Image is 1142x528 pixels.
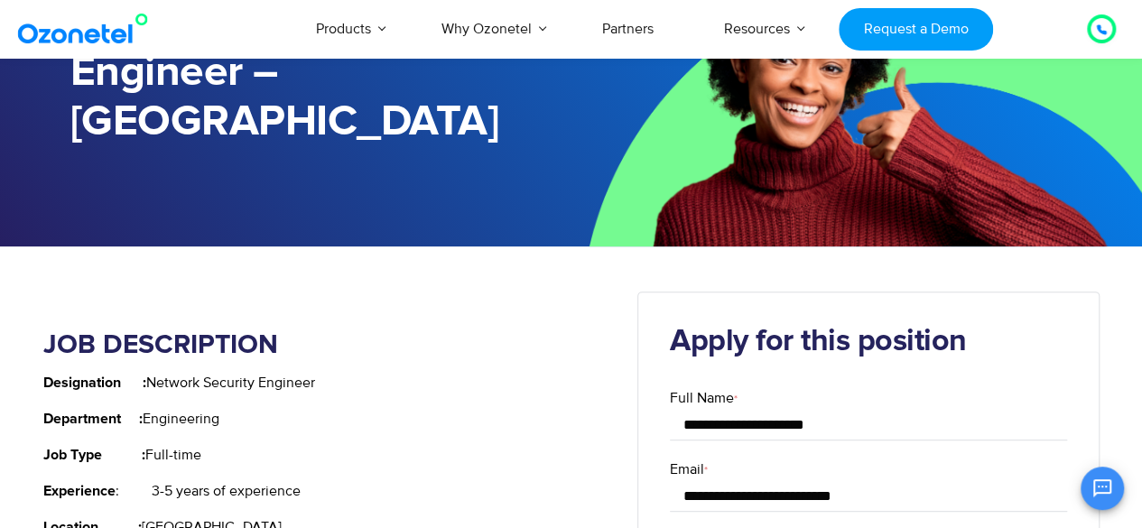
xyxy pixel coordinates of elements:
p: Full-time [43,444,611,466]
strong: Experience [43,484,116,498]
h2: Apply for this position [670,324,1067,360]
button: Open chat [1081,467,1124,510]
p: : 3-5 years of experience [43,480,611,502]
strong: Job Type : [43,448,145,462]
label: Email [670,459,1067,480]
strong: Designation : [43,375,146,390]
p: Network Security Engineer [43,372,611,394]
label: Full Name [670,387,1067,409]
a: Request a Demo [839,8,993,51]
p: Engineering [43,408,611,430]
strong: Department : [43,412,143,426]
strong: JOB DESCRIPTION [43,331,278,358]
